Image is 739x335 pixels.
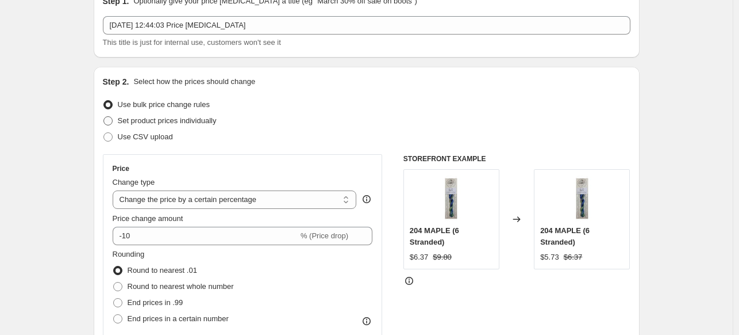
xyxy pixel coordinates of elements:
[540,252,559,263] div: $5.73
[128,266,197,275] span: Round to nearest .01
[113,164,129,173] h3: Price
[403,154,630,163] h6: STOREFRONT EXAMPLE
[118,116,217,125] span: Set product prices individually
[103,76,129,87] h2: Step 2.
[128,298,183,307] span: End prices in .99
[564,252,583,263] strike: $6.37
[113,227,298,245] input: -15
[128,282,234,291] span: Round to nearest whole number
[540,226,590,246] span: 204 MAPLE (6 Stranded)
[433,252,452,263] strike: $9.80
[103,16,630,35] input: 30% off holiday sale
[118,100,210,109] span: Use bulk price change rules
[410,252,429,263] div: $6.37
[301,231,348,240] span: % (Price drop)
[113,250,145,258] span: Rounding
[128,314,229,323] span: End prices in a certain number
[133,76,255,87] p: Select how the prices should change
[113,178,155,186] span: Change type
[118,132,173,141] span: Use CSV upload
[103,38,281,47] span: This title is just for internal use, customers won't see it
[559,176,605,222] img: 204_MAPLE_STRANDED_80x.jpg
[410,226,459,246] span: 204 MAPLE (6 Stranded)
[361,193,372,205] div: help
[428,176,474,222] img: 204_MAPLE_STRANDED_80x.jpg
[113,214,183,223] span: Price change amount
